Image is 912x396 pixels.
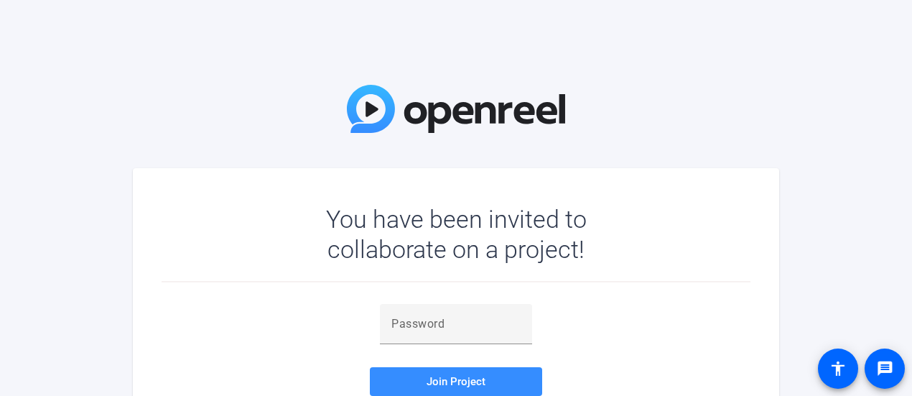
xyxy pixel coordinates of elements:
button: Join Project [370,367,542,396]
div: You have been invited to collaborate on a project! [284,204,628,264]
mat-icon: accessibility [829,360,847,377]
img: OpenReel Logo [347,85,565,133]
input: Password [391,316,521,333]
mat-icon: message [876,360,893,377]
span: Join Project [427,375,485,388]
